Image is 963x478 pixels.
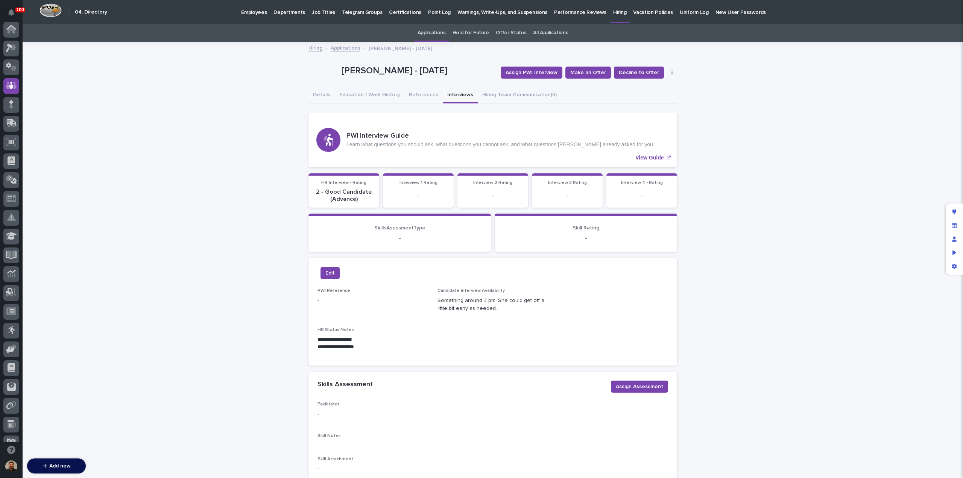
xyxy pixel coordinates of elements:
[616,383,663,390] span: Assign Assessment
[374,225,425,231] span: SkillsAsessmentType
[317,434,341,438] span: Skill Notes
[3,442,19,458] button: Open support chat
[536,192,598,199] p: -
[504,234,668,243] p: -
[437,288,505,293] span: Candidate Interview Availability
[387,192,449,199] p: -
[462,192,524,199] p: -
[317,297,428,305] p: -
[369,44,432,52] p: [PERSON_NAME] - [DATE]
[308,112,677,167] a: View Guide
[325,269,335,277] span: Edit
[404,88,443,103] button: References
[321,181,366,185] span: HR Interview - Rating
[27,458,86,473] button: Add new
[948,232,961,246] div: Manage users
[17,7,24,12] p: 100
[948,205,961,219] div: Edit layout
[437,297,548,313] p: Something around 3 pm. She could get off a little bit early as needed.
[320,267,340,279] button: Edit
[948,219,961,232] div: Manage fields and data
[473,181,512,185] span: Interview 2 Rating
[317,288,350,293] span: PWI Reference
[611,381,668,393] button: Assign Assessment
[619,69,659,76] span: Decline to Offer
[548,181,587,185] span: Interview 3 Rating
[635,155,664,161] p: View Guide
[948,259,961,273] div: App settings
[573,225,599,231] span: Skill Rating
[335,88,404,103] button: Education / Work History
[453,24,489,42] a: Hold for Future
[308,43,322,52] a: Hiring
[75,9,107,15] h2: 04. Directory
[418,24,446,42] a: Applications
[346,141,655,148] p: Learn what questions you should ask, what questions you cannot ask, and what questions [PERSON_NA...
[39,3,62,17] img: Workspace Logo
[317,328,354,332] span: HR Status Notes
[478,88,561,103] button: Hiring Team Communication (5)
[614,67,664,79] button: Decline to Offer
[317,234,482,243] p: -
[3,5,19,20] button: Notifications
[317,402,339,407] span: Facilitator
[308,88,335,103] button: Details
[9,9,19,21] div: Notifications100
[443,88,478,103] button: Interviews
[533,24,568,42] a: All Applications
[346,132,655,140] h3: PWI Interview Guide
[506,69,557,76] span: Assign PWI Interview
[399,181,437,185] span: Interview 1 Rating
[496,24,526,42] a: Offer Status
[501,67,562,79] button: Assign PWI Interview
[317,381,373,389] h2: Skills Assessment
[313,188,375,203] p: 2 - Good Candidate (Advance)
[331,43,360,52] a: Applications
[570,69,606,76] span: Make an Offer
[317,465,428,473] p: -
[621,181,663,185] span: Interview 4 - Rating
[317,410,428,418] p: -
[317,457,353,461] span: Skill Attachment
[3,458,19,474] button: users-avatar
[948,246,961,259] div: Preview as
[342,65,495,76] p: [PERSON_NAME] - [DATE]
[611,192,673,199] p: -
[565,67,611,79] button: Make an Offer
